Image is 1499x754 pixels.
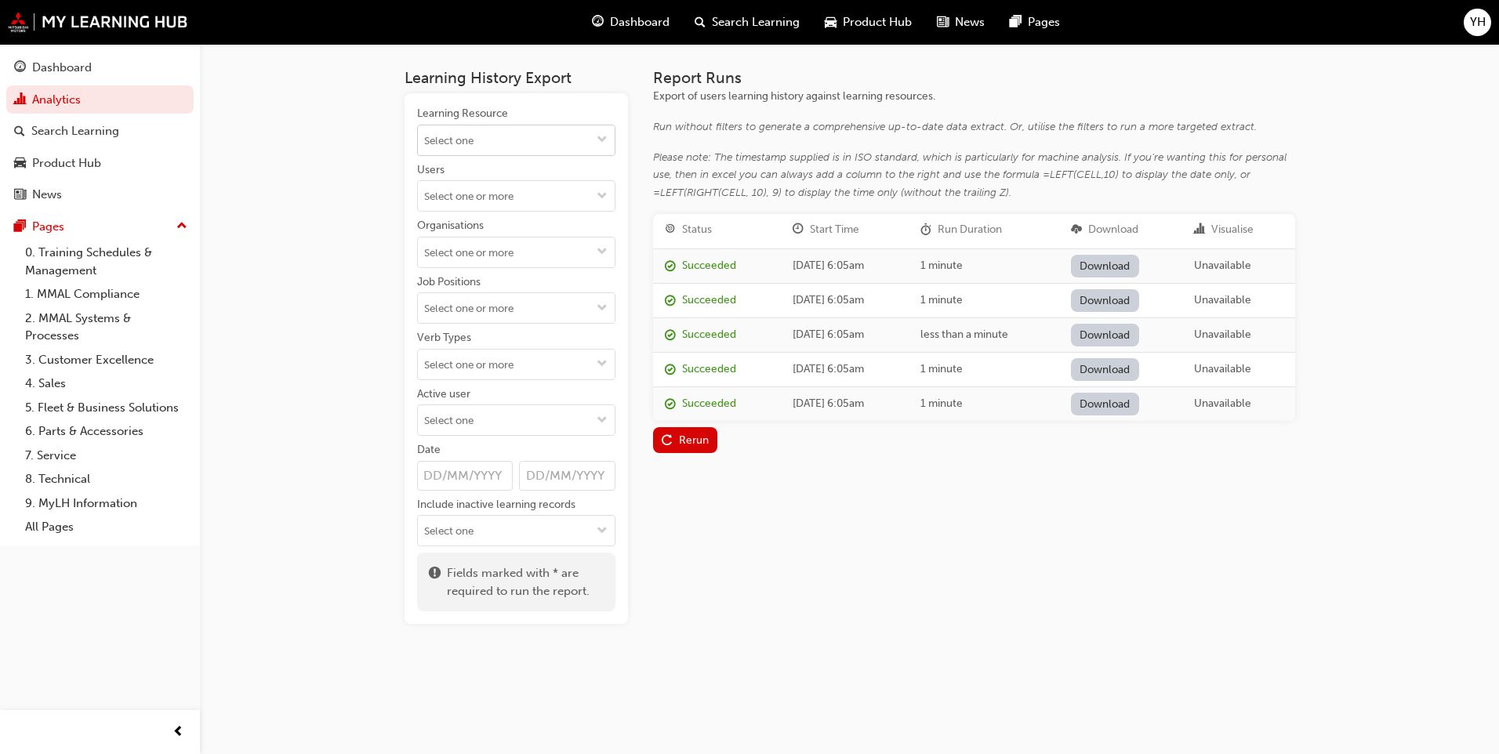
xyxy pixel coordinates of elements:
[19,348,194,372] a: 3. Customer Excellence
[6,149,194,178] a: Product Hub
[418,237,615,267] input: Organisationstoggle menu
[32,186,62,204] div: News
[417,461,514,491] input: Date
[14,220,26,234] span: pages-icon
[14,61,26,75] span: guage-icon
[682,395,736,413] div: Succeeded
[665,295,676,308] span: report_succeeded-icon
[1010,13,1022,32] span: pages-icon
[417,106,508,121] div: Learning Resource
[812,6,924,38] a: car-iconProduct Hub
[665,329,676,343] span: report_succeeded-icon
[590,293,615,323] button: toggle menu
[1194,293,1251,306] span: Unavailable
[417,162,445,178] div: Users
[19,306,194,348] a: 2. MMAL Systems & Processes
[1071,289,1139,312] a: Download
[682,6,812,38] a: search-iconSearch Learning
[597,358,608,372] span: down-icon
[1464,9,1491,36] button: YH
[19,467,194,491] a: 8. Technical
[597,525,608,538] span: down-icon
[1470,13,1486,31] span: YH
[6,53,194,82] a: Dashboard
[447,564,604,600] span: Fields marked with * are required to run the report.
[682,221,712,239] div: Status
[19,491,194,516] a: 9. MyLH Information
[6,212,194,241] button: Pages
[1071,358,1139,381] a: Download
[172,723,184,742] span: prev-icon
[665,364,676,377] span: report_succeeded-icon
[610,13,670,31] span: Dashboard
[653,118,1295,136] div: Run without filters to generate a comprehensive up-to-date data extract. Or, utilise the filters ...
[418,125,615,155] input: Learning Resourcetoggle menu
[14,188,26,202] span: news-icon
[405,69,628,87] h3: Learning History Export
[1194,397,1251,410] span: Unavailable
[597,415,608,428] span: down-icon
[920,223,931,237] span: duration-icon
[19,515,194,539] a: All Pages
[19,241,194,282] a: 0. Training Schedules & Management
[920,292,1047,310] div: 1 minute
[6,117,194,146] a: Search Learning
[590,516,615,546] button: toggle menu
[597,303,608,316] span: down-icon
[31,122,119,140] div: Search Learning
[1071,393,1139,415] a: Download
[695,13,706,32] span: search-icon
[920,326,1047,344] div: less than a minute
[6,85,194,114] a: Analytics
[418,405,615,435] input: Active usertoggle menu
[682,326,736,344] div: Succeeded
[590,350,615,379] button: toggle menu
[679,433,709,447] div: Rerun
[793,326,897,344] div: [DATE] 6:05am
[653,149,1295,202] div: Please note: The timestamp supplied is in ISO standard, which is particularly for machine analysi...
[418,350,615,379] input: Verb Typestoggle menu
[653,89,935,103] span: Export of users learning history against learning resources.
[590,405,615,435] button: toggle menu
[597,190,608,204] span: down-icon
[14,93,26,107] span: chart-icon
[417,274,481,290] div: Job Positions
[14,157,26,171] span: car-icon
[32,218,64,236] div: Pages
[1071,223,1082,237] span: download-icon
[19,444,194,468] a: 7. Service
[8,12,188,32] img: mmal
[6,50,194,212] button: DashboardAnalyticsSearch LearningProduct HubNews
[793,257,897,275] div: [DATE] 6:05am
[519,461,615,491] input: Date
[1071,255,1139,277] a: Download
[665,223,676,237] span: target-icon
[793,292,897,310] div: [DATE] 6:05am
[920,257,1047,275] div: 1 minute
[590,237,615,267] button: toggle menu
[417,442,441,458] div: Date
[712,13,800,31] span: Search Learning
[1211,221,1254,239] div: Visualise
[418,181,615,211] input: Userstoggle menu
[793,223,804,237] span: clock-icon
[592,13,604,32] span: guage-icon
[1194,328,1251,341] span: Unavailable
[1194,362,1251,375] span: Unavailable
[665,260,676,274] span: report_succeeded-icon
[920,361,1047,379] div: 1 minute
[590,181,615,211] button: toggle menu
[19,372,194,396] a: 4. Sales
[825,13,837,32] span: car-icon
[590,125,615,155] button: toggle menu
[920,395,1047,413] div: 1 minute
[1071,324,1139,346] a: Download
[14,125,25,139] span: search-icon
[429,564,441,600] span: exclaim-icon
[924,6,997,38] a: news-iconNews
[1088,221,1138,239] div: Download
[1194,223,1205,237] span: chart-icon
[176,216,187,237] span: up-icon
